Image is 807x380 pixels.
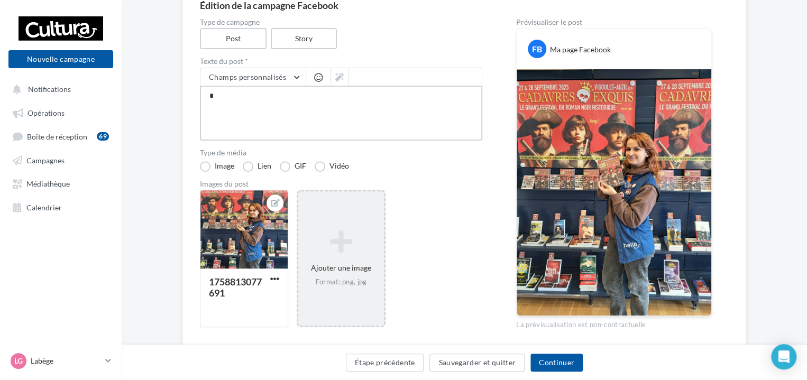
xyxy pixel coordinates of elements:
[200,68,306,86] button: Champs personnalisés
[200,149,482,156] label: Type de média
[6,150,115,169] a: Campagnes
[315,161,349,172] label: Vidéo
[346,354,424,372] button: Étape précédente
[200,161,234,172] label: Image
[26,155,65,164] span: Campagnes
[429,354,525,372] button: Sauvegarder et quitter
[6,197,115,216] a: Calendrier
[200,180,482,188] div: Images du post
[6,103,115,122] a: Opérations
[27,132,87,141] span: Boîte de réception
[200,18,482,26] label: Type de campagne
[243,161,271,172] label: Lien
[528,40,546,58] div: FB
[271,28,337,49] label: Story
[200,58,482,65] label: Texte du post *
[280,161,306,172] label: GIF
[6,126,115,146] a: Boîte de réception69
[530,354,583,372] button: Continuer
[31,356,101,366] p: Labège
[550,44,611,55] div: Ma page Facebook
[28,85,71,94] span: Notifications
[6,79,111,98] button: Notifications
[200,28,267,49] label: Post
[8,50,113,68] button: Nouvelle campagne
[26,179,70,188] span: Médiathèque
[209,276,262,299] div: 1758813077691
[14,356,23,366] span: Lg
[200,1,729,10] div: Édition de la campagne Facebook
[26,202,62,211] span: Calendrier
[97,132,109,141] div: 69
[27,108,65,117] span: Opérations
[209,72,286,81] span: Champs personnalisés
[771,344,796,369] div: Open Intercom Messenger
[6,173,115,192] a: Médiathèque
[516,316,712,330] div: La prévisualisation est non-contractuelle
[516,18,712,26] div: Prévisualiser le post
[8,351,113,371] a: Lg Labège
